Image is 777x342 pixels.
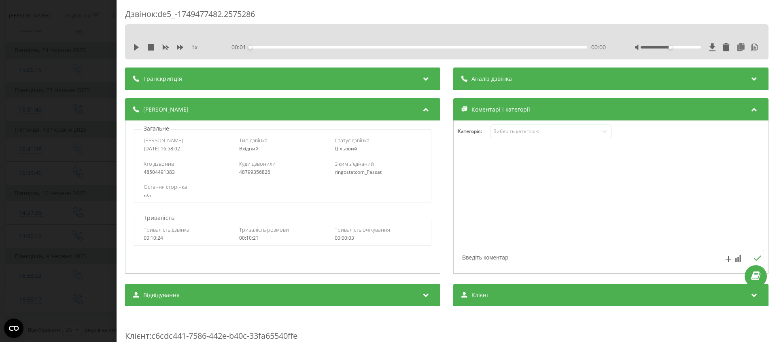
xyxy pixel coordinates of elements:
span: Тривалість розмови [239,226,289,233]
div: Дзвінок : de5_-1749477482.2575286 [125,8,769,24]
span: З ким з'єднаний [335,160,374,167]
div: 48504491383 [144,169,231,175]
div: ringostatcom_Passat [335,169,422,175]
span: Тип дзвінка [239,137,267,144]
span: Остання сторінка [144,183,187,190]
span: Тривалість дзвінка [144,226,189,233]
span: Коментарі і категорії [471,106,530,114]
span: [PERSON_NAME] [144,137,183,144]
span: Куди дзвонили [239,160,276,167]
span: Клієнт [471,291,489,299]
div: n/a [144,193,421,198]
div: Виберіть категорію [493,128,594,135]
div: 00:00:03 [335,235,422,241]
div: [DATE] 16:58:02 [144,146,231,152]
p: Загальне [142,125,171,133]
div: 00:10:24 [144,235,231,241]
div: Accessibility label [669,46,672,49]
span: Аналіз дзвінка [471,75,512,83]
span: - 00:01 [229,43,250,51]
button: Open CMP widget [4,319,23,338]
span: Вхідний [239,145,259,152]
h4: Категорія : [458,129,490,134]
span: Цільовий [335,145,357,152]
div: Accessibility label [248,46,252,49]
p: Тривалість [142,214,176,222]
div: 48799356826 [239,169,326,175]
span: Клієнт [125,330,149,341]
span: 1 x [191,43,197,51]
span: Хто дзвонив [144,160,174,167]
span: Статус дзвінка [335,137,369,144]
span: Тривалість очікування [335,226,390,233]
span: 00:00 [591,43,606,51]
span: Відвідування [143,291,180,299]
div: 00:10:21 [239,235,326,241]
span: [PERSON_NAME] [143,106,189,114]
span: Транскрипція [143,75,182,83]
